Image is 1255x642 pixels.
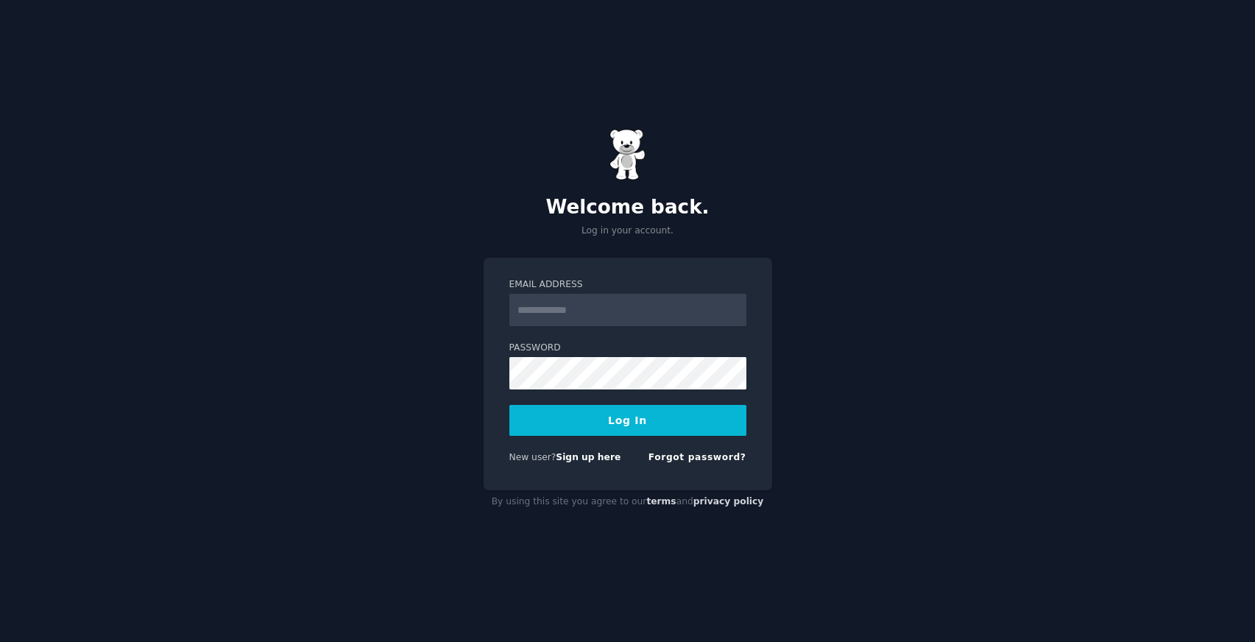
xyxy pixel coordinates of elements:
a: Sign up here [556,452,621,462]
a: terms [646,496,676,507]
a: privacy policy [693,496,764,507]
h2: Welcome back. [484,196,772,219]
label: Password [509,342,746,355]
a: Forgot password? [648,452,746,462]
p: Log in your account. [484,225,772,238]
img: Gummy Bear [609,129,646,180]
label: Email Address [509,278,746,292]
div: By using this site you agree to our and [484,490,772,514]
button: Log In [509,405,746,436]
span: New user? [509,452,556,462]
